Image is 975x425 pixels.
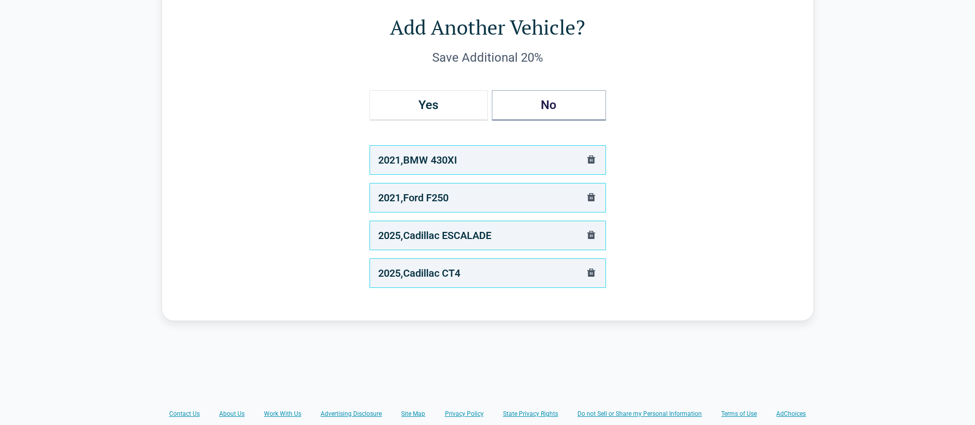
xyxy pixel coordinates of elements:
[219,410,245,418] a: About Us
[721,410,757,418] a: Terms of Use
[577,410,702,418] a: Do not Sell or Share my Personal Information
[203,13,773,41] h1: Add Another Vehicle?
[776,410,806,418] a: AdChoices
[264,410,301,418] a: Work With Us
[585,229,597,243] button: delete
[585,191,597,205] button: delete
[321,410,382,418] a: Advertising Disclosure
[585,267,597,280] button: delete
[503,410,558,418] a: State Privacy Rights
[378,190,449,206] div: 2021 , Ford F250
[203,49,773,66] div: Save Additional 20%
[378,265,460,281] div: 2025 , Cadillac CT4
[378,227,491,244] div: 2025 , Cadillac ESCALADE
[492,90,606,121] button: No
[585,153,597,167] button: delete
[370,90,606,121] div: Add Another Vehicles?
[445,410,484,418] a: Privacy Policy
[370,90,488,121] button: Yes
[401,410,425,418] a: Site Map
[378,152,457,168] div: 2021 , BMW 430XI
[169,410,200,418] a: Contact Us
